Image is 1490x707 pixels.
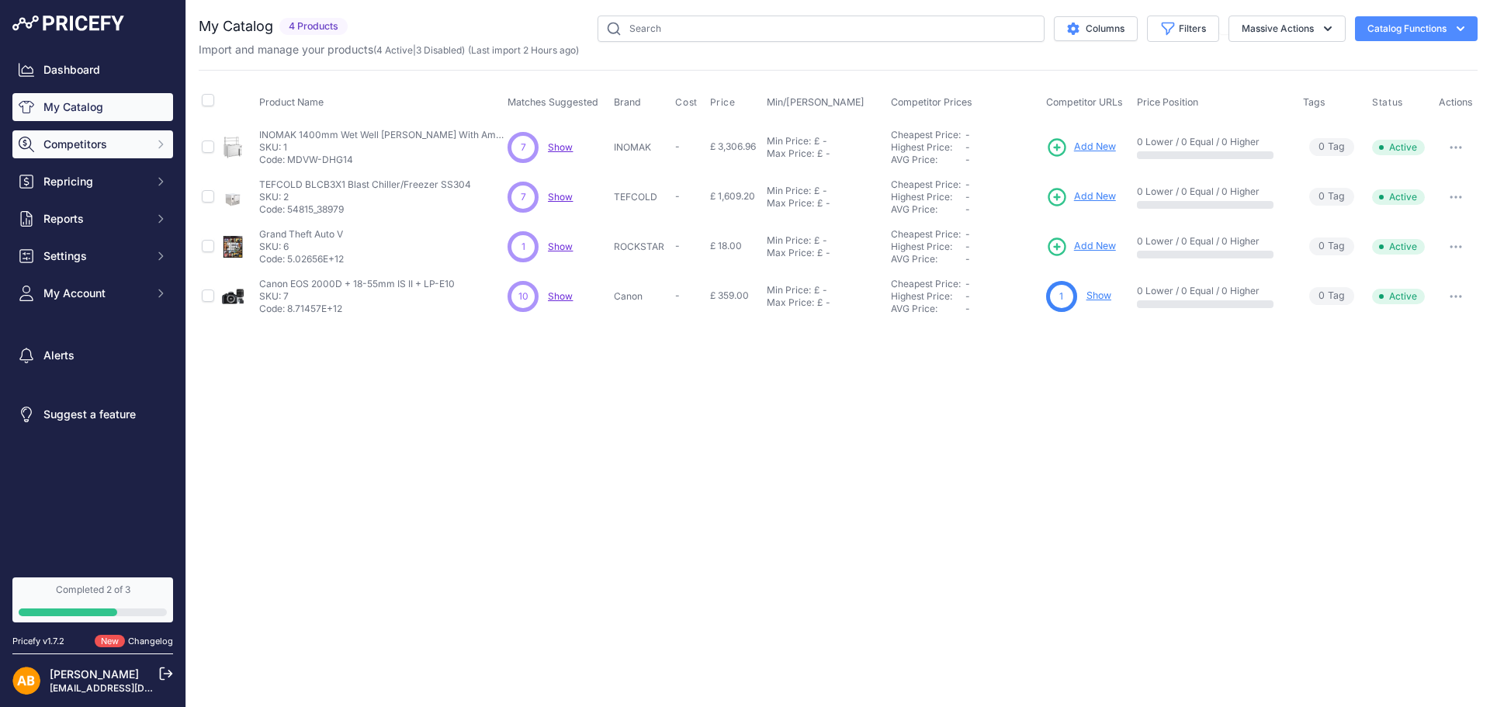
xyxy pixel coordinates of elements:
button: Price [710,96,739,109]
span: Tag [1309,237,1354,255]
div: - [823,147,830,160]
div: Min Price: [767,185,811,197]
span: 1 [521,240,525,254]
span: 0 [1318,189,1325,204]
button: Status [1372,96,1406,109]
a: Show [548,241,573,252]
p: INOMAK [614,141,670,154]
span: - [675,140,680,152]
p: 0 Lower / 0 Equal / 0 Higher [1137,136,1287,148]
div: Max Price: [767,147,814,160]
span: 0 [1318,289,1325,303]
div: Highest Price: [891,241,965,253]
p: Code: 54815_38979 [259,203,471,216]
a: Dashboard [12,56,173,84]
a: Changelog [128,636,173,646]
p: Canon EOS 2000D + 18-55mm IS II + LP-E10 [259,278,455,290]
span: - [965,253,970,265]
p: 0 Lower / 0 Equal / 0 Higher [1137,185,1287,198]
span: - [965,129,970,140]
a: Cheapest Price: [891,228,961,240]
span: £ 359.00 [710,289,749,301]
span: Active [1372,289,1425,304]
span: Add New [1074,189,1116,204]
button: Catalog Functions [1355,16,1478,41]
button: My Account [12,279,173,307]
span: - [965,303,970,314]
div: AVG Price: [891,303,965,315]
span: - [675,240,680,251]
a: Show [1086,289,1111,301]
span: Active [1372,189,1425,205]
div: - [819,234,827,247]
span: Repricing [43,174,145,189]
span: Product Name [259,96,324,108]
div: Highest Price: [891,191,965,203]
span: (Last import 2 Hours ago) [468,44,579,56]
p: Code: 5.02656E+12 [259,253,344,265]
span: 10 [518,289,528,303]
p: Grand Theft Auto V [259,228,344,241]
span: 0 [1318,239,1325,254]
button: Filters [1147,16,1219,42]
a: My Catalog [12,93,173,121]
span: Brand [614,96,641,108]
p: Code: MDVW-DHG14 [259,154,508,166]
span: - [675,289,680,301]
span: - [965,228,970,240]
button: Repricing [12,168,173,196]
div: AVG Price: [891,253,965,265]
h2: My Catalog [199,16,273,37]
a: Add New [1046,236,1116,258]
div: - [823,296,830,309]
p: SKU: 6 [259,241,344,253]
a: Show [548,290,573,302]
span: Competitor URLs [1046,96,1123,108]
span: Tag [1309,287,1354,305]
div: £ [814,135,819,147]
div: £ [814,234,819,247]
div: Max Price: [767,247,814,259]
span: £ 1,609.20 [710,190,755,202]
span: Competitors [43,137,145,152]
span: 0 [1318,140,1325,154]
span: 7 [521,190,526,204]
div: - [819,185,827,197]
span: - [965,178,970,190]
div: Highest Price: [891,141,965,154]
button: Settings [12,242,173,270]
span: £ 3,306.96 [710,140,756,152]
span: - [965,154,970,165]
a: 4 Active [376,44,413,56]
span: Settings [43,248,145,264]
p: TEFCOLD [614,191,670,203]
a: 3 Disabled [416,44,462,56]
span: - [965,290,970,302]
div: - [819,135,827,147]
span: - [965,278,970,289]
span: Status [1372,96,1403,109]
div: - [823,247,830,259]
div: Completed 2 of 3 [19,584,167,596]
span: Active [1372,239,1425,255]
span: Price [710,96,736,109]
span: 7 [521,140,526,154]
img: Pricefy Logo [12,16,124,31]
p: SKU: 2 [259,191,471,203]
span: Add New [1074,140,1116,154]
span: Tag [1309,188,1354,206]
a: Cheapest Price: [891,178,961,190]
input: Search [598,16,1045,42]
div: - [819,284,827,296]
a: Add New [1046,137,1116,158]
p: Code: 8.71457E+12 [259,303,455,315]
a: Alerts [12,341,173,369]
p: Canon [614,290,670,303]
a: Completed 2 of 3 [12,577,173,622]
p: 0 Lower / 0 Equal / 0 Higher [1137,235,1287,248]
a: Show [548,141,573,153]
p: SKU: 7 [259,290,455,303]
span: Matches Suggested [508,96,598,108]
